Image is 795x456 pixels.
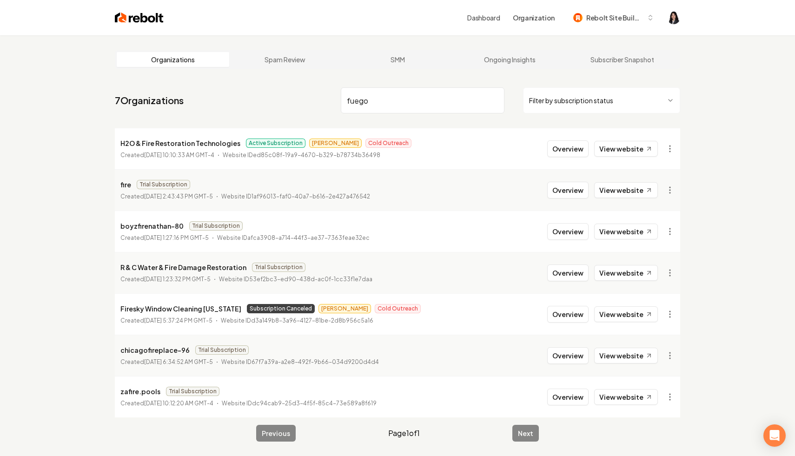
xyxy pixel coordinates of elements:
span: Active Subscription [246,139,305,148]
span: Subscription Canceled [247,304,315,313]
span: Trial Subscription [137,180,190,189]
a: Organizations [117,52,229,67]
button: Organization [507,9,560,26]
p: zafire.pools [120,386,160,397]
time: [DATE] 6:34:52 AM GMT-5 [144,358,213,365]
button: Overview [547,264,589,281]
div: Open Intercom Messenger [763,424,786,447]
button: Overview [547,306,589,323]
p: H2O & Fire Restoration Technologies [120,138,240,149]
span: Trial Subscription [166,387,219,396]
time: [DATE] 1:23:32 PM GMT-5 [144,276,211,283]
time: [DATE] 2:43:43 PM GMT-5 [144,193,213,200]
p: Website ID d3a149b8-3a96-4127-81be-2d8b956c5a16 [221,316,373,325]
button: Overview [547,389,589,405]
p: chicagofireplace-96 [120,344,190,356]
p: Website ID 1af96013-faf0-40a7-b616-2e427a476542 [221,192,370,201]
span: Trial Subscription [195,345,249,355]
time: [DATE] 10:10:33 AM GMT-4 [144,152,214,159]
p: fire [120,179,131,190]
time: [DATE] 10:12:20 AM GMT-4 [144,400,213,407]
p: Created [120,399,213,408]
a: Subscriber Snapshot [566,52,678,67]
a: Dashboard [467,13,500,22]
span: Trial Subscription [252,263,305,272]
p: Created [120,192,213,201]
span: Cold Outreach [365,139,411,148]
button: Open user button [667,11,680,24]
a: Spam Review [229,52,342,67]
p: Website ID 53ef2bc3-ed90-438d-ac0f-1cc33f1e7daa [219,275,372,284]
span: [PERSON_NAME] [309,139,362,148]
button: Overview [547,347,589,364]
time: [DATE] 1:27:16 PM GMT-5 [144,234,209,241]
a: View website [594,389,658,405]
p: Created [120,233,209,243]
a: View website [594,348,658,363]
a: Ongoing Insights [454,52,566,67]
span: Cold Outreach [375,304,421,313]
img: Rebolt Site Builder [573,13,583,22]
a: SMM [341,52,454,67]
p: Website ID ed85c08f-19a9-4670-b329-b78734b36498 [223,151,380,160]
p: Website ID dc94cab9-25d3-4f5f-85c4-73e589a8f619 [222,399,377,408]
p: Created [120,275,211,284]
time: [DATE] 5:37:24 PM GMT-5 [144,317,212,324]
p: Created [120,357,213,367]
a: View website [594,306,658,322]
span: Trial Subscription [189,221,243,231]
span: Rebolt Site Builder [586,13,643,23]
p: Website ID 67f7a39a-a2e8-492f-9b66-034d9200d4d4 [221,357,379,367]
span: Page 1 of 1 [388,428,420,439]
input: Search by name or ID [341,87,504,113]
p: Website ID afca3908-a714-44f3-ae37-7363feae32ec [217,233,370,243]
a: View website [594,265,658,281]
p: R & C Water & Fire Damage Restoration [120,262,246,273]
p: Created [120,151,214,160]
button: Overview [547,182,589,198]
a: View website [594,141,658,157]
a: View website [594,182,658,198]
a: View website [594,224,658,239]
img: Haley Paramoure [667,11,680,24]
a: 7Organizations [115,94,184,107]
p: boyzfirenathan-80 [120,220,184,231]
span: [PERSON_NAME] [318,304,371,313]
button: Overview [547,140,589,157]
p: Created [120,316,212,325]
img: Rebolt Logo [115,11,164,24]
p: Firesky Window Cleaning [US_STATE] [120,303,241,314]
button: Overview [547,223,589,240]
